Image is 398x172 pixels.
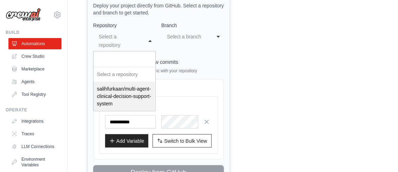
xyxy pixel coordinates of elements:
input: Select a repository [94,51,155,67]
div: Select a repository [94,67,155,82]
h3: Environment Variables [105,103,212,110]
div: Select a branch [167,32,204,41]
a: Integrations [8,116,62,127]
div: Build [6,30,62,35]
div: Sohbet Aracı [363,138,398,172]
p: Deploy your project directly from GitHub. Select a repository and branch to get started. [93,2,224,16]
span: Switch to Bulk View [164,137,207,145]
a: Crew Studio [8,51,62,62]
div: Select a repository [99,32,136,49]
button: Add Variable [105,134,148,148]
a: Marketplace [8,63,62,75]
a: Tool Registry [8,89,62,100]
a: Automations [8,38,62,49]
a: LLM Connections [8,141,62,152]
h4: Environment Variables [99,85,218,92]
a: Agents [8,76,62,87]
a: Environment Variables [8,154,62,171]
a: Traces [8,128,62,140]
img: Logo [6,8,41,21]
label: Repository [93,22,156,29]
iframe: Chat Widget [363,138,398,172]
div: Operate [6,107,62,113]
button: Switch to Bulk View [153,134,212,148]
label: Branch [161,22,224,29]
div: salihfurkaan/multi-agent-clinical-decision-support-system [94,82,155,111]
